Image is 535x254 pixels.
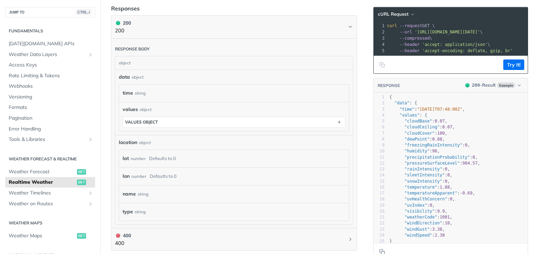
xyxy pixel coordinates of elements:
span: Weather on Routes [9,200,86,207]
button: Show subpages for Weather Timelines [88,190,93,196]
button: cURL Request [375,11,416,18]
span: 2.38 [435,233,445,238]
span: 984.57 [463,161,478,166]
div: 11 [374,154,385,160]
span: : , [389,173,452,177]
a: Formats [5,102,95,113]
span: cURL Request [378,11,409,17]
span: Weather Timelines [9,190,86,197]
span: 0 [465,143,467,148]
span: 3.38 [432,227,442,232]
span: : , [389,227,445,232]
span: 10 [445,221,450,225]
a: Versioning [5,92,95,102]
div: Defaults to 0 [149,153,176,164]
div: 18 [374,196,385,202]
span: Error Handling [9,126,93,133]
div: 8 [374,136,385,142]
span: "time" [400,107,414,112]
span: "uvIndex" [404,203,427,208]
span: : , [389,221,452,225]
button: JUMP TOCTRL-/ [5,7,95,17]
h2: Weather Forecast & realtime [5,156,95,162]
div: 13 [374,166,385,172]
a: Webhooks [5,81,95,92]
span: \ [387,30,483,34]
span: Example [497,82,515,88]
div: object [132,74,144,80]
span: Weather Data Layers [9,51,86,58]
button: 200200-ResultExample [462,82,524,89]
span: 100 [437,131,445,136]
div: 1 [374,23,386,29]
span: --url [400,30,412,34]
span: Webhooks [9,83,93,90]
span: Realtime Weather [9,179,75,186]
span: : , [389,179,450,184]
span: 9.9 [437,209,445,214]
span: Formats [9,104,93,111]
span: \ [387,42,490,47]
span: Weather Maps [9,232,75,239]
span: Access Keys [9,62,93,69]
div: 3 [374,106,385,112]
div: 400 [115,232,131,239]
span: 0.07 [442,125,452,129]
span: Tools & Libraries [9,136,86,143]
span: { [389,95,392,100]
button: Show subpages for Tools & Libraries [88,137,93,142]
label: lat [123,153,129,164]
span: - [460,191,462,196]
a: Realtime Weatherget [5,177,95,188]
h2: Weather Maps [5,220,95,226]
span: Weather Forecast [9,168,75,175]
div: number [131,171,146,181]
span: 0 [472,155,475,160]
span: 'accept-encoding: deflate, gzip, br' [422,48,513,53]
span: "uvHealthConcern" [404,197,447,201]
span: 1001 [440,215,450,220]
span: [DATE][DOMAIN_NAME] APIs [9,40,93,47]
span: "freezingRainIntensity" [404,143,462,148]
div: 3 [374,35,386,41]
div: 20 [374,208,385,214]
span: : , [389,203,435,208]
span: --request [400,23,422,28]
p: 400 [115,239,131,247]
span: 200 [465,83,470,87]
span: 200 [472,82,480,88]
div: Defaults to 0 [150,171,177,181]
span: : , [389,197,455,201]
span: : , [389,107,465,112]
span: Versioning [9,94,93,101]
button: Show subpages for Weather on Routes [88,201,93,207]
div: values object [125,119,158,125]
span: get [77,169,86,175]
h2: Fundamentals [5,28,95,34]
div: Responses [111,4,140,13]
div: 2 [374,29,386,35]
span: \ [387,36,432,41]
span: "humidity" [404,149,429,153]
button: values object [123,117,345,127]
div: - Result [472,82,496,89]
span: } [389,239,392,244]
div: object [115,56,351,70]
span: "temperature" [404,185,437,190]
div: 14 [374,172,385,178]
span: 'accept: application/json' [422,42,488,47]
a: Weather Forecastget [5,167,95,177]
span: "rainIntensity" [404,167,442,172]
span: : , [389,119,447,124]
span: data [119,73,130,81]
span: : , [389,185,452,190]
div: 22 [374,220,385,226]
span: "windDirection" [404,221,442,225]
div: 4 [374,112,385,118]
span: values [123,106,138,113]
span: '[URL][DOMAIN_NAME][DATE]' [414,30,480,34]
a: Weather TimelinesShow subpages for Weather Timelines [5,188,95,198]
div: 16 [374,184,385,190]
span: --header [400,42,420,47]
div: 24 [374,232,385,238]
